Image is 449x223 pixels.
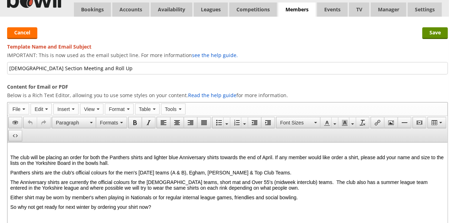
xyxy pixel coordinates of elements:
[3,62,144,67] span: So why not get ready for next winter by ordering your shirt now?
[192,52,238,58] a: see the help guide.
[3,27,284,33] span: Panthers shirts are the club's official colours for the men's [DATE] teams (A & B), Egham, [PERSO...
[194,2,228,17] a: Leagues
[23,117,37,128] div: Undo
[165,106,177,112] span: Tools
[408,2,442,17] span: Settings
[7,27,37,39] a: Cancel
[276,117,320,128] div: Font Sizes
[156,117,170,128] div: Align left
[34,106,43,112] span: Edit
[57,106,70,112] span: Insert
[184,117,197,128] div: Align right
[56,119,88,126] span: Paragraph
[317,2,348,17] a: Events
[398,117,412,128] div: Horizontal line
[3,12,436,23] span: The club will be placing an order for both the Panthers shirts and lighter blue Anniversary shirt...
[100,120,118,126] span: Formats
[349,2,369,17] span: TV
[7,83,448,90] label: Content for Email or PDF
[3,52,290,58] span: Either shirt may be worn by member's when playing in Nationals or for regular internal league gam...
[229,2,277,17] a: Competitions
[371,2,406,17] span: Manager
[84,106,95,112] span: View
[109,106,124,112] span: Format
[422,27,448,39] input: Save
[7,43,448,50] label: Template Name and Email Subject
[7,52,448,58] p: IMPORTANT: This is now used as the email subject line. For more information
[356,117,370,128] div: Clear formatting
[338,117,356,128] div: Background color
[37,117,51,128] div: Redo
[3,37,420,48] span: The Anniversary shirts are currently the official colours for the [DEMOGRAPHIC_DATA] teams, short...
[8,117,22,128] div: Preview
[212,117,230,128] div: Bullet list
[278,2,316,17] span: Members
[248,117,261,128] div: Decrease indent
[151,2,192,17] a: Availability
[320,117,338,128] div: Text color
[261,117,275,128] div: Increase indent
[12,106,21,112] span: File
[230,117,248,128] div: Numbered list
[74,2,111,17] a: Bookings
[384,117,398,128] div: Insert/edit image
[412,117,427,128] div: Insert/edit video
[188,92,236,99] a: Read the help guide
[427,117,447,128] div: Table
[139,106,151,112] span: Table
[7,92,448,99] p: Below is a Rich Text Editor, allowing you to use some styles on your content. for more information.
[8,130,22,141] div: Source code
[112,2,149,17] span: Accounts
[197,117,211,128] div: Justify
[128,117,142,128] div: Bold
[142,117,156,128] div: Italic
[370,117,384,128] div: Insert/edit link
[280,119,312,126] span: Font Sizes
[170,117,184,128] div: Align center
